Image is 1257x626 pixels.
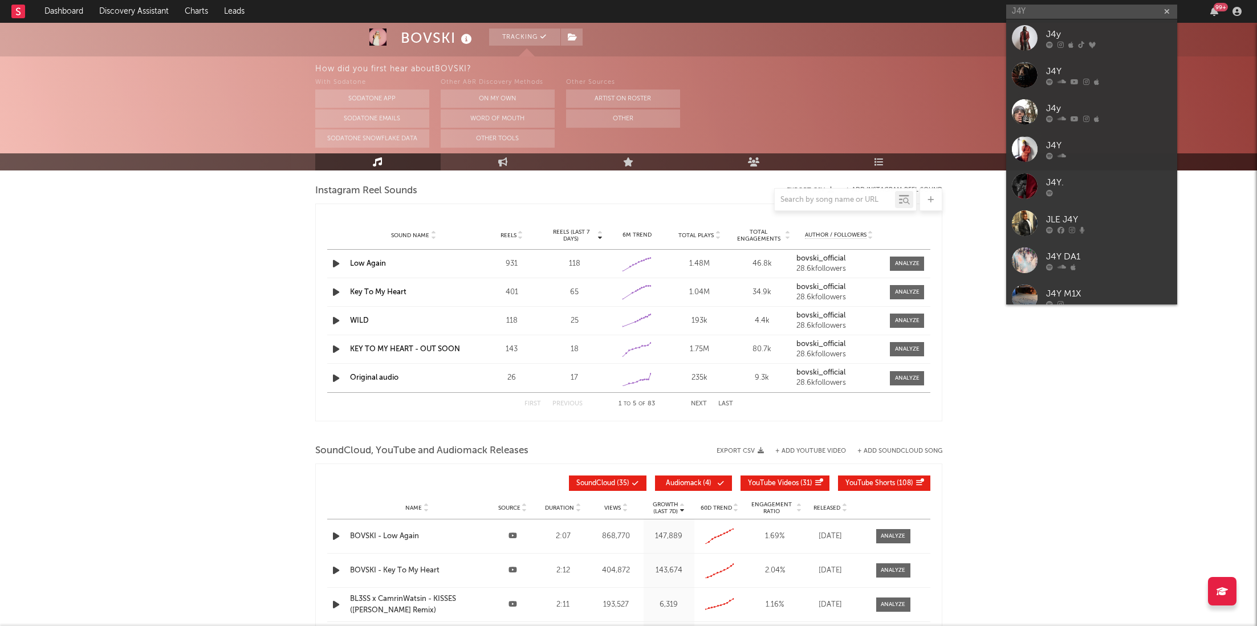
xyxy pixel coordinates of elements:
div: 17 [546,372,603,384]
span: Name [405,505,422,511]
div: [DATE] [808,599,853,611]
a: J4y [1006,94,1177,131]
a: bovski_official [796,369,882,377]
strong: bovski_official [796,369,845,376]
div: 868,770 [591,531,641,542]
div: 404,872 [591,565,641,576]
div: 147,889 [646,531,691,542]
div: 4.4k [734,315,791,327]
a: BL3SS x CamrinWatsin - KISSES ([PERSON_NAME] Remix) [350,594,485,616]
button: Sodatone App [315,90,429,108]
div: With Sodatone [315,76,429,90]
span: to [624,401,630,407]
div: [DATE] [808,531,853,542]
div: 1.75M [671,344,728,355]
button: Next [691,401,707,407]
span: Duration [545,505,574,511]
span: of [638,401,645,407]
button: Other [566,109,680,128]
p: (Last 7d) [653,508,678,515]
span: Released [813,505,840,511]
div: + Add Instagram Reel Sound [834,187,942,193]
div: BOVSKI [401,29,475,47]
a: J4y [1006,19,1177,56]
button: Export CSV [787,187,834,194]
a: JLE J4Y [1006,205,1177,242]
div: 118 [546,258,603,270]
a: bovski_official [796,283,882,291]
span: Author / Followers [805,231,867,239]
span: SoundCloud [576,480,615,487]
div: Other A&R Discovery Methods [441,76,555,90]
div: J4y [1046,27,1171,41]
div: 193k [671,315,728,327]
div: Other Sources [566,76,680,90]
span: Audiomack [666,480,701,487]
div: J4Y [1046,139,1171,152]
span: Instagram Reel Sounds [315,184,417,198]
button: + Add SoundCloud Song [857,448,942,454]
div: 28.6k followers [796,351,882,359]
div: 65 [546,287,603,298]
span: Reels [501,232,516,239]
div: 25 [546,315,603,327]
div: 80.7k [734,344,791,355]
div: J4Y. [1046,176,1171,189]
span: Total Plays [678,232,714,239]
a: J4Y [1006,131,1177,168]
div: 28.6k followers [796,265,882,273]
div: 6,319 [646,599,691,611]
div: 235k [671,372,728,384]
div: J4Y M1X [1046,287,1171,300]
button: Last [718,401,733,407]
div: [DATE] [808,565,853,576]
a: KEY TO MY HEART - OUT SOON [350,345,460,353]
div: 6M Trend [609,231,666,239]
a: bovski_official [796,312,882,320]
div: J4Y [1046,64,1171,78]
span: ( 35 ) [576,480,629,487]
div: 2.04 % [748,565,802,576]
a: bovski_official [796,340,882,348]
button: Previous [552,401,583,407]
div: 28.6k followers [796,379,882,387]
strong: bovski_official [796,312,845,319]
div: 28.6k followers [796,322,882,330]
button: Sodatone Snowflake Data [315,129,429,148]
div: 118 [483,315,540,327]
div: 1.48M [671,258,728,270]
button: SoundCloud(35) [569,475,646,491]
div: BOVSKI - Low Again [350,531,485,542]
div: 401 [483,287,540,298]
span: Total Engagements [734,229,784,242]
button: Tracking [489,29,560,46]
div: 1.16 % [748,599,802,611]
button: 99+ [1210,7,1218,16]
a: Original audio [350,374,398,381]
button: Other Tools [441,129,555,148]
span: ( 108 ) [845,480,913,487]
span: SoundCloud, YouTube and Audiomack Releases [315,444,528,458]
span: ( 31 ) [748,480,812,487]
div: 143,674 [646,565,691,576]
span: ( 4 ) [662,480,715,487]
div: + Add YouTube Video [764,448,846,454]
div: 28.6k followers [796,294,882,302]
a: J4Y M1X [1006,279,1177,316]
button: YouTube Videos(31) [741,475,829,491]
strong: bovski_official [796,340,845,348]
a: Key To My Heart [350,288,406,296]
div: JLE J4Y [1046,213,1171,226]
a: BOVSKI - Key To My Heart [350,565,485,576]
span: YouTube Videos [748,480,799,487]
div: J4Y DA1 [1046,250,1171,263]
div: 9.3k [734,372,791,384]
button: First [524,401,541,407]
div: 2:12 [541,565,586,576]
button: + Add Instagram Reel Sound [845,187,942,193]
button: + Add YouTube Video [775,448,846,454]
span: Reels (last 7 days) [546,229,596,242]
button: Artist on Roster [566,90,680,108]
